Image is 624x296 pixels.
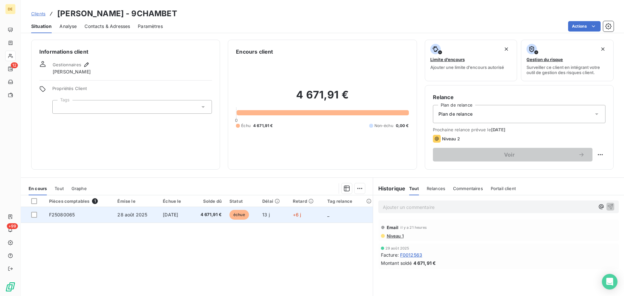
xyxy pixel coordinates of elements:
[526,65,608,75] span: Surveiller ce client en intégrant votre outil de gestion des risques client.
[55,186,64,191] span: Tout
[293,199,319,204] div: Retard
[31,11,45,16] span: Clients
[236,48,273,56] h6: Encours client
[327,212,329,217] span: _
[453,186,483,191] span: Commentaires
[386,233,404,238] span: Niveau 1
[58,104,63,110] input: Ajouter une valeur
[430,57,465,62] span: Limite d’encours
[373,185,406,192] h6: Historique
[49,198,110,204] div: Pièces comptables
[442,136,460,141] span: Niveau 2
[31,10,45,17] a: Clients
[413,260,436,266] span: 4 671,91 €
[262,199,285,204] div: Délai
[59,23,77,30] span: Analyse
[385,246,409,250] span: 29 août 2025
[117,199,155,204] div: Émise le
[568,21,601,32] button: Actions
[293,212,301,217] span: +6 j
[229,199,254,204] div: Statut
[425,40,517,81] button: Limite d’encoursAjouter une limite d’encours autorisé
[262,212,270,217] span: 13 j
[163,212,178,217] span: [DATE]
[400,251,422,258] span: F0012563
[53,62,81,67] span: Gestionnaires
[602,274,617,290] div: Open Intercom Messenger
[52,86,212,95] span: Propriétés Client
[491,186,516,191] span: Portail client
[526,57,563,62] span: Gestion du risque
[71,186,87,191] span: Graphe
[236,88,409,108] h2: 4 671,91 €
[427,186,445,191] span: Relances
[441,152,578,157] span: Voir
[409,186,419,191] span: Tout
[49,212,75,217] span: F25080065
[241,123,251,129] span: Échu
[163,199,187,204] div: Échue le
[138,23,163,30] span: Paramètres
[235,118,238,123] span: 0
[433,93,605,101] h6: Relance
[229,210,249,220] span: échue
[11,62,18,68] span: 12
[400,225,426,229] span: il y a 21 heures
[253,123,273,129] span: 4 671,91 €
[433,148,592,161] button: Voir
[387,225,399,230] span: Email
[327,199,369,204] div: Tag relance
[396,123,409,129] span: 0,00 €
[433,127,605,132] span: Prochaine relance prévue le
[7,223,18,229] span: +99
[430,65,504,70] span: Ajouter une limite d’encours autorisé
[84,23,130,30] span: Contacts & Adresses
[53,69,91,75] span: [PERSON_NAME]
[194,212,222,218] span: 4 671,91 €
[491,127,506,132] span: [DATE]
[5,282,16,292] img: Logo LeanPay
[381,260,412,266] span: Montant soldé
[117,212,147,217] span: 28 août 2025
[374,123,393,129] span: Non-échu
[381,251,399,258] span: Facture :
[438,111,473,117] span: Plan de relance
[31,23,52,30] span: Situation
[39,48,212,56] h6: Informations client
[5,4,16,14] div: DE
[57,8,177,19] h3: [PERSON_NAME] - 9CHAMBET
[92,198,98,204] span: 1
[29,186,47,191] span: En cours
[521,40,614,81] button: Gestion du risqueSurveiller ce client en intégrant votre outil de gestion des risques client.
[194,199,222,204] div: Solde dû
